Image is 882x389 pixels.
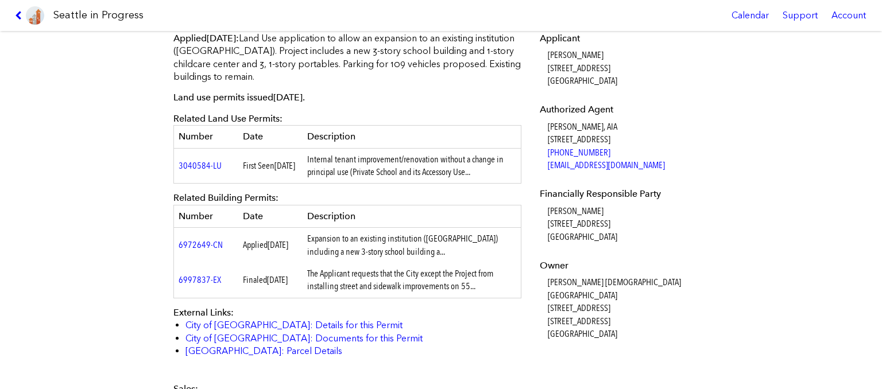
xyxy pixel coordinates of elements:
[174,126,238,148] th: Number
[207,33,236,44] span: [DATE]
[173,307,234,318] span: External Links:
[185,345,342,356] a: [GEOGRAPHIC_DATA]: Parcel Details
[540,103,706,116] dt: Authorized Agent
[548,120,706,172] dd: [PERSON_NAME], AIA [STREET_ADDRESS]
[303,228,521,263] td: Expansion to an existing institution ([GEOGRAPHIC_DATA]) including a new 3-story school building ...
[173,32,521,84] p: Land Use application to allow an expansion to an existing institution ([GEOGRAPHIC_DATA]). Projec...
[238,263,303,298] td: Finaled
[540,32,706,45] dt: Applicant
[179,160,222,171] a: 3040584-LU
[185,320,403,330] a: City of [GEOGRAPHIC_DATA]: Details for this Permit
[303,205,521,227] th: Description
[268,239,288,250] span: [DATE]
[303,263,521,298] td: The Applicant requests that the City except the Project from installing street and sidewalk impro...
[185,333,423,344] a: City of [GEOGRAPHIC_DATA]: Documents for this Permit
[53,8,144,22] h1: Seattle in Progress
[548,276,706,340] dd: [PERSON_NAME] [DEMOGRAPHIC_DATA] [GEOGRAPHIC_DATA] [STREET_ADDRESS] [STREET_ADDRESS] [GEOGRAPHIC_...
[273,92,303,103] span: [DATE]
[267,274,288,285] span: [DATE]
[173,91,521,104] p: Land use permits issued .
[548,205,706,243] dd: [PERSON_NAME] [STREET_ADDRESS] [GEOGRAPHIC_DATA]
[238,205,303,227] th: Date
[303,148,521,184] td: Internal tenant improvement/renovation without a change in principal use (Private School and its ...
[303,126,521,148] th: Description
[548,49,706,87] dd: [PERSON_NAME] [STREET_ADDRESS] [GEOGRAPHIC_DATA]
[174,205,238,227] th: Number
[238,228,303,263] td: Applied
[173,192,278,203] span: Related Building Permits:
[179,274,221,285] a: 6997837-EX
[238,148,303,184] td: First Seen
[548,160,665,170] a: [EMAIL_ADDRESS][DOMAIN_NAME]
[173,113,283,124] span: Related Land Use Permits:
[540,188,706,200] dt: Financially Responsible Party
[238,126,303,148] th: Date
[274,160,295,171] span: [DATE]
[540,259,706,272] dt: Owner
[179,239,223,250] a: 6972649-CN
[173,33,239,44] span: Applied :
[26,6,44,25] img: favicon-96x96.png
[548,147,610,158] a: [PHONE_NUMBER]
